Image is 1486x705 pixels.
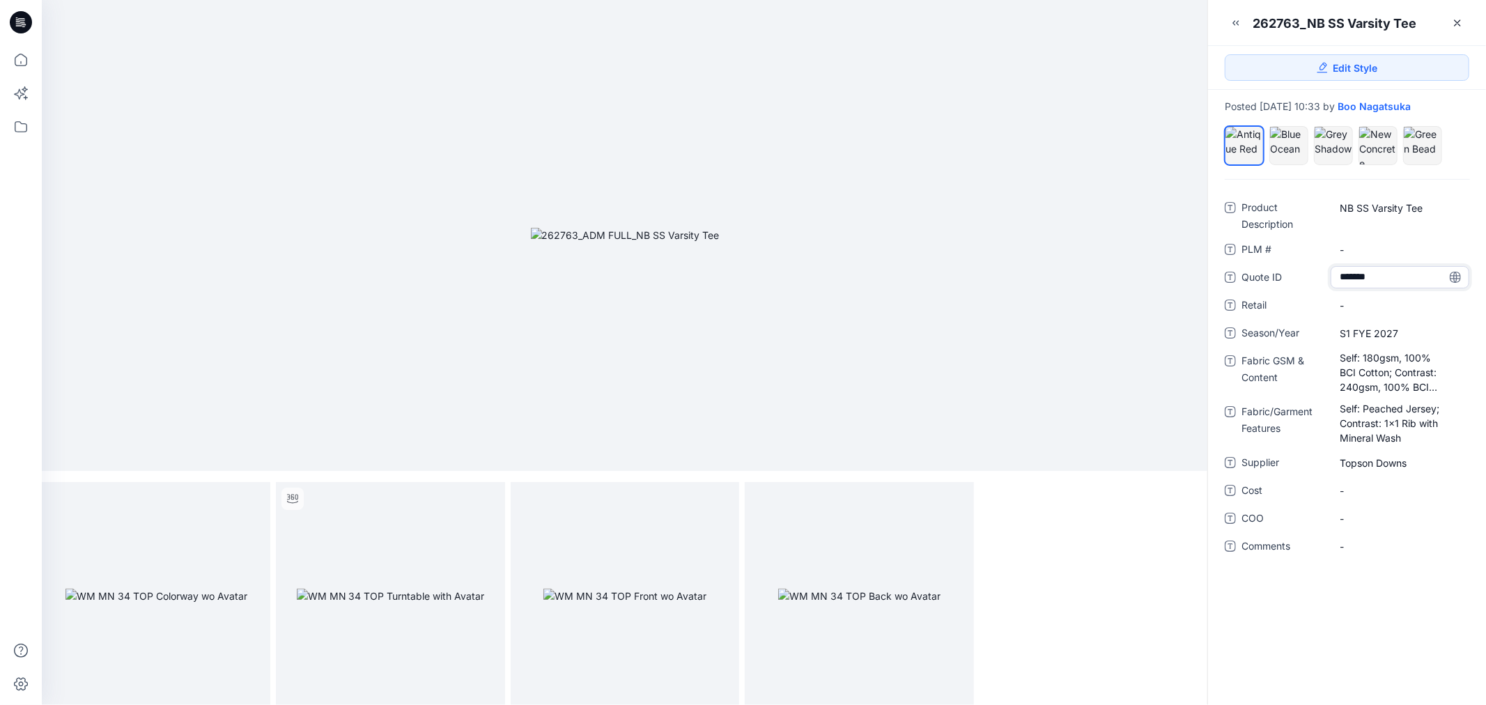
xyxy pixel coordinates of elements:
span: Edit Style [1333,61,1378,75]
button: Minimize [1225,12,1247,34]
span: - [1340,539,1460,554]
img: WM MN 34 TOP Back wo Avatar [778,589,941,603]
div: Green Bead [1403,126,1442,165]
span: Retail [1241,297,1325,316]
span: Self: Peached Jersey; Contrast: 1x1 Rib with Mineral Wash [1340,401,1460,445]
a: Boo Nagatsuka [1338,101,1411,112]
a: Close Style Presentation [1446,12,1469,34]
img: WM MN 34 TOP Turntable with Avatar [297,589,485,603]
span: Fabric/Garment Features [1241,403,1325,446]
span: - [1340,483,1460,498]
img: WM MN 34 TOP Front wo Avatar [543,589,706,603]
img: 262763_ADM FULL_NB SS Varsity Tee [531,228,720,242]
div: Grey Shadow [1314,126,1353,165]
span: Supplier [1241,454,1325,474]
span: Season/Year [1241,325,1325,344]
span: - [1340,298,1460,313]
span: Self: 180gsm, 100% BCI Cotton; Contrast: 240gsm, 100% BCI Cotton [1340,350,1460,394]
span: Topson Downs [1340,456,1460,470]
span: - [1340,511,1460,526]
span: COO [1241,510,1325,529]
span: Fabric GSM & Content [1241,352,1325,395]
span: S1 FYE 2027 [1340,326,1460,341]
span: Quote ID [1241,269,1325,288]
span: - [1340,242,1460,257]
div: Blue Ocean [1269,126,1308,165]
span: Product Description [1241,199,1325,233]
span: Comments [1241,538,1325,557]
div: 262763_NB SS Varsity Tee [1253,15,1416,32]
span: NB SS Varsity Tee [1340,201,1460,215]
span: PLM # [1241,241,1325,261]
img: WM MN 34 TOP Colorway wo Avatar [65,589,247,603]
div: Antique Red [1225,126,1264,165]
div: New Concrete [1359,126,1398,165]
div: Posted [DATE] 10:33 by [1225,101,1469,112]
span: Cost [1241,482,1325,502]
a: Edit Style [1225,54,1469,81]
